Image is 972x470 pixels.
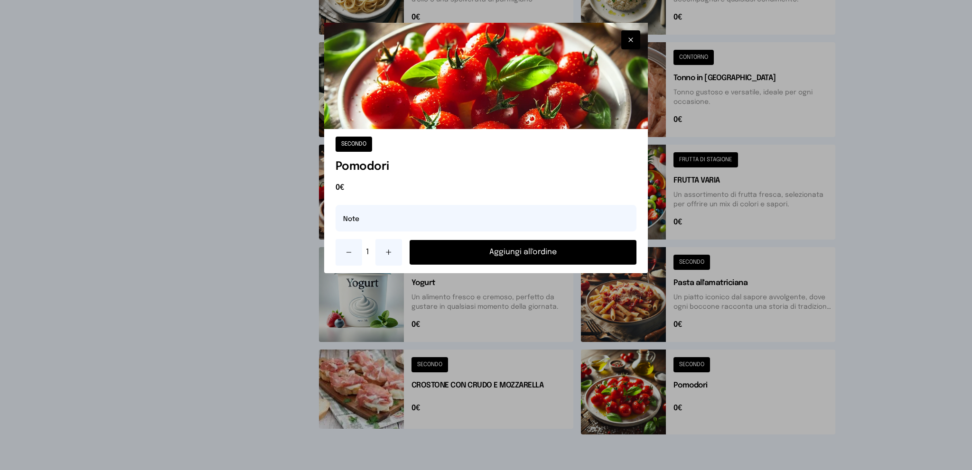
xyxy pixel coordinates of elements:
button: SECONDO [336,137,372,152]
h1: Pomodori [336,159,637,175]
img: Pomodori [324,23,648,129]
span: 1 [366,247,372,258]
button: Aggiungi all'ordine [410,240,637,265]
span: 0€ [336,182,637,194]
